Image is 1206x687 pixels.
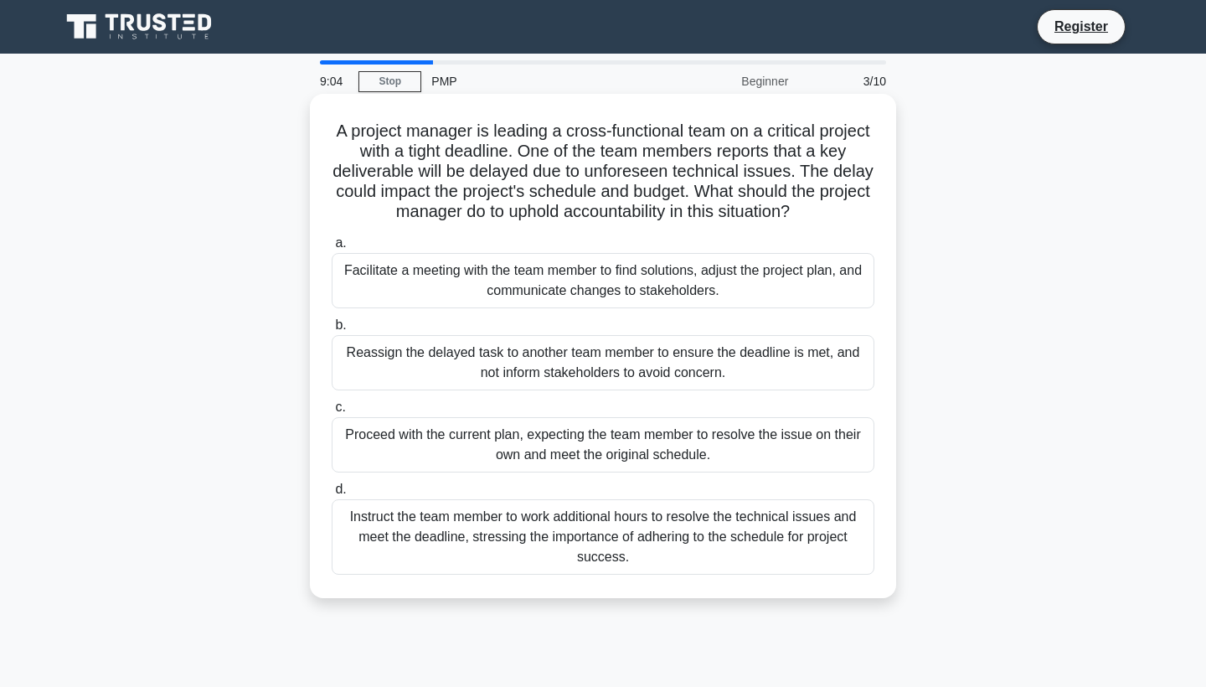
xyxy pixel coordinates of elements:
div: PMP [421,65,652,98]
span: b. [335,318,346,332]
a: Stop [358,71,421,92]
div: Reassign the delayed task to another team member to ensure the deadline is met, and not inform st... [332,335,874,390]
h5: A project manager is leading a cross-functional team on a critical project with a tight deadline.... [330,121,876,223]
div: Facilitate a meeting with the team member to find solutions, adjust the project plan, and communi... [332,253,874,308]
span: c. [335,400,345,414]
div: Beginner [652,65,798,98]
div: 9:04 [310,65,358,98]
div: Proceed with the current plan, expecting the team member to resolve the issue on their own and me... [332,417,874,473]
span: d. [335,482,346,496]
span: a. [335,235,346,250]
div: 3/10 [798,65,896,98]
div: Instruct the team member to work additional hours to resolve the technical issues and meet the de... [332,499,874,575]
a: Register [1044,16,1118,37]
